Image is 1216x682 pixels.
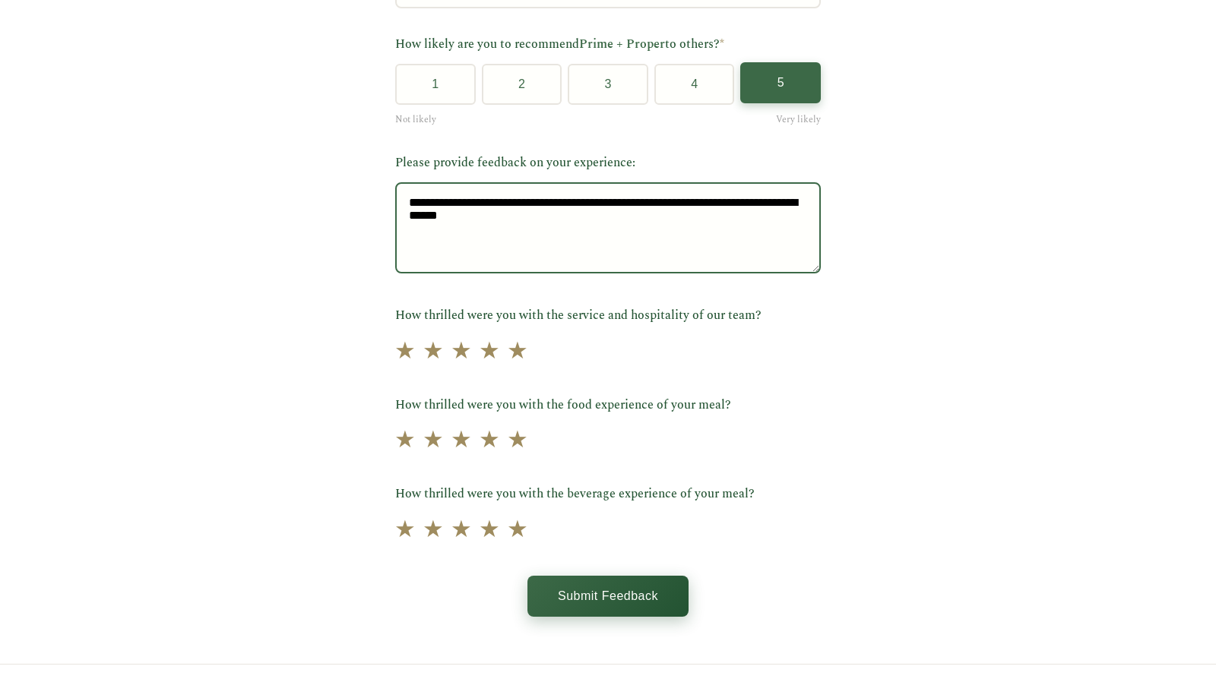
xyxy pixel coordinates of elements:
[395,485,821,504] label: How thrilled were you with the beverage experience of your meal?
[776,112,821,127] span: Very likely
[479,422,500,459] span: ★
[507,511,528,548] span: ★
[654,64,735,105] button: 4
[482,64,562,105] button: 2
[451,422,472,459] span: ★
[395,396,821,415] label: How thrilled were you with the food experience of your meal?
[479,511,500,548] span: ★
[451,511,472,548] span: ★
[423,422,444,459] span: ★
[395,35,821,55] label: How likely are you to recommend to others?
[394,333,416,370] span: ★
[507,333,528,370] span: ★
[423,333,444,370] span: ★
[395,112,436,127] span: Not likely
[740,62,821,103] button: 5
[568,64,648,105] button: 3
[579,35,665,53] span: Prime + Proper
[395,64,476,105] button: 1
[395,306,821,326] label: How thrilled were you with the service and hospitality of our team?
[394,422,416,459] span: ★
[423,511,444,548] span: ★
[527,576,689,617] button: Submit Feedback
[507,422,528,459] span: ★
[394,511,416,548] span: ★
[451,333,472,370] span: ★
[395,153,821,173] label: Please provide feedback on your experience:
[479,333,500,370] span: ★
